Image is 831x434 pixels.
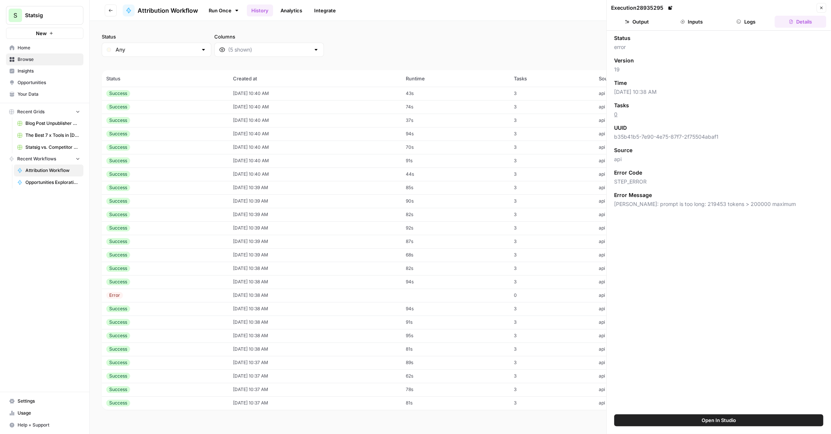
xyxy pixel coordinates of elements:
td: [DATE] 10:40 AM [229,154,401,167]
td: 3 [509,316,594,329]
span: Opportunities [18,79,80,86]
button: Details [775,16,826,28]
a: Analytics [276,4,307,16]
span: api [614,156,823,163]
span: Usage [18,410,80,416]
span: Settings [18,398,80,404]
td: [DATE] 10:37 AM [229,396,401,410]
div: Success [106,386,130,393]
td: [DATE] 10:37 AM [229,356,401,369]
td: 3 [509,167,594,181]
a: Attribution Workflow [123,4,198,16]
a: Run Once [204,4,244,17]
td: api [594,329,694,342]
td: api [594,154,694,167]
input: Any [116,46,197,53]
td: [DATE] 10:40 AM [229,167,401,181]
td: [DATE] 10:39 AM [229,221,401,235]
div: Success [106,252,130,258]
td: 95s [401,329,509,342]
td: 94s [401,302,509,316]
td: 3 [509,275,594,289]
button: Recent Workflows [6,153,83,164]
td: api [594,114,694,127]
span: The Best 7 x Tools in [DATE] Grid [25,132,80,139]
td: [DATE] 10:39 AM [229,181,401,194]
td: 62s [401,369,509,383]
a: Statsig vs. Competitor v2 Grid [14,141,83,153]
span: [DATE] 10:38 AM [614,88,823,96]
td: [DATE] 10:39 AM [229,208,401,221]
a: Blog Post Unpublisher Grid (master) [14,117,83,129]
td: 3 [509,369,594,383]
span: Help + Support [18,422,80,428]
div: Success [106,332,130,339]
td: api [594,127,694,141]
td: 81s [401,342,509,356]
td: 3 [509,141,594,154]
span: [PERSON_NAME]: prompt is too long: 219453 tokens > 200000 maximum [614,200,823,208]
td: 3 [509,221,594,235]
a: 0 [614,111,617,117]
a: Your Data [6,88,83,100]
span: Recent Workflows [17,156,56,162]
td: [DATE] 10:40 AM [229,127,401,141]
td: 3 [509,396,594,410]
td: api [594,167,694,181]
span: Attribution Workflow [25,167,80,174]
td: 89s [401,356,509,369]
td: api [594,235,694,248]
span: S [13,11,17,20]
td: 37s [401,114,509,127]
td: api [594,100,694,114]
td: [DATE] 10:39 AM [229,194,401,208]
td: api [594,208,694,221]
label: Columns [214,33,324,40]
td: [DATE] 10:38 AM [229,342,401,356]
td: api [594,87,694,100]
a: Opportunities Exploration Workflow [14,176,83,188]
div: Success [106,157,130,164]
td: 91s [401,154,509,167]
td: api [594,383,694,396]
div: Success [106,90,130,97]
td: api [594,275,694,289]
button: Logs [720,16,772,28]
div: Success [106,238,130,245]
div: Success [106,144,130,151]
td: 81s [401,396,509,410]
div: Success [106,225,130,231]
td: 70s [401,141,509,154]
td: [DATE] 10:40 AM [229,114,401,127]
div: Success [106,305,130,312]
td: [DATE] 10:39 AM [229,235,401,248]
td: [DATE] 10:39 AM [229,248,401,262]
td: 3 [509,100,594,114]
td: 85s [401,181,509,194]
td: 3 [509,154,594,167]
td: api [594,356,694,369]
a: Integrate [310,4,340,16]
div: Execution 28935295 [611,4,674,12]
button: Recent Grids [6,106,83,117]
a: The Best 7 x Tools in [DATE] Grid [14,129,83,141]
td: api [594,302,694,316]
td: api [594,248,694,262]
td: [DATE] 10:40 AM [229,141,401,154]
label: Status [102,33,211,40]
td: api [594,194,694,208]
div: Success [106,400,130,406]
td: 3 [509,342,594,356]
button: New [6,28,83,39]
div: Success [106,117,130,124]
a: Opportunities [6,77,83,89]
td: 92s [401,221,509,235]
th: Created at [229,70,401,87]
td: 94s [401,275,509,289]
span: Status [614,34,631,42]
span: Statsig [25,12,70,19]
td: api [594,289,694,302]
td: 3 [509,356,594,369]
button: Help + Support [6,419,83,431]
td: [DATE] 10:38 AM [229,316,401,329]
